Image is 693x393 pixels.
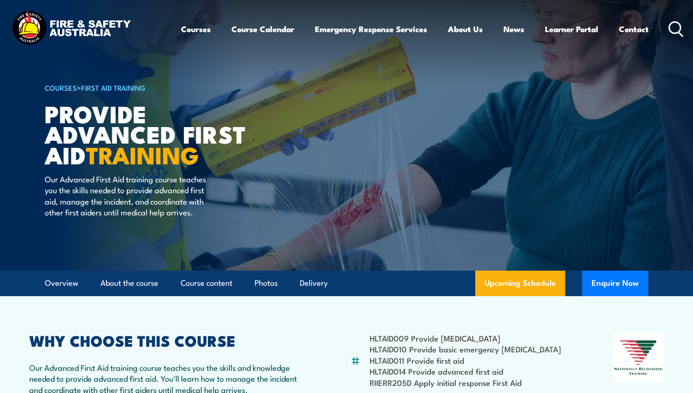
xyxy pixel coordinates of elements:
[181,17,211,42] a: Courses
[231,17,294,42] a: Course Calendar
[86,136,199,172] strong: TRAINING
[370,343,561,354] li: HLTAID010 Provide basic emergency [MEDICAL_DATA]
[181,271,232,296] a: Course content
[100,271,158,296] a: About the course
[545,17,598,42] a: Learner Portal
[45,82,77,93] a: COURSES
[255,271,278,296] a: Photos
[45,271,78,296] a: Overview
[475,271,565,296] a: Upcoming Schedule
[582,271,648,296] button: Enquire Now
[370,333,561,343] li: HLTAID009 Provide [MEDICAL_DATA]
[613,333,664,382] img: Nationally Recognised Training logo.
[315,17,427,42] a: Emergency Response Services
[45,103,278,164] h1: Provide Advanced First Aid
[29,333,305,347] h2: WHY CHOOSE THIS COURSE
[45,82,278,93] h6: >
[448,17,483,42] a: About Us
[619,17,649,42] a: Contact
[503,17,524,42] a: News
[370,355,561,366] li: HLTAID011 Provide first aid
[300,271,328,296] a: Delivery
[81,82,146,93] a: First Aid Training
[370,366,561,376] li: HLTAID014 Provide advanced first aid
[45,173,217,218] p: Our Advanced First Aid training course teaches you the skills needed to provide advanced first ai...
[370,377,561,388] li: RIIERR205D Apply initial response First Aid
